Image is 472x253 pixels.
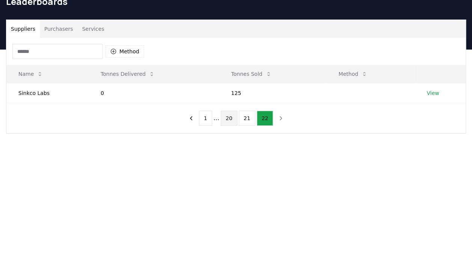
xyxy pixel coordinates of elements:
button: previous page [185,111,198,126]
button: Tonnes Sold [225,66,277,81]
td: 125 [219,83,326,103]
button: Suppliers [6,20,40,38]
a: View [427,89,439,97]
td: Sinkco Labs [6,83,89,103]
button: 1 [199,111,212,126]
button: 21 [239,111,255,126]
button: 20 [221,111,237,126]
li: ... [214,114,219,123]
button: Purchasers [40,20,78,38]
button: Name [12,66,49,81]
td: 0 [89,83,219,103]
button: Method [106,45,144,57]
button: 22 [257,111,273,126]
button: Services [78,20,109,38]
button: Tonnes Delivered [95,66,161,81]
button: Method [332,66,373,81]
